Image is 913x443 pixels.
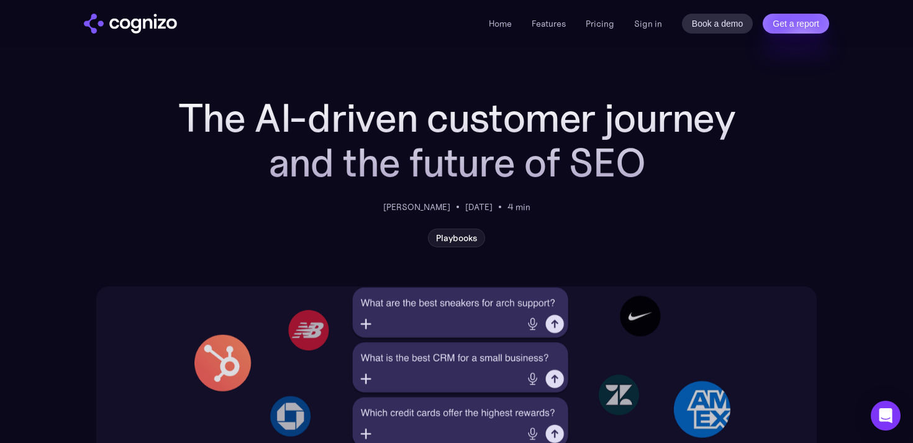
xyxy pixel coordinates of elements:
div: 4 min [507,200,530,214]
a: Features [532,18,566,29]
img: cognizo logo [84,14,177,34]
div: [PERSON_NAME] [383,200,450,214]
a: Sign in [634,16,662,31]
div: [DATE] [465,200,493,214]
a: Pricing [586,18,614,29]
a: Home [489,18,512,29]
div: Open Intercom Messenger [871,401,901,431]
h1: The AI-driven customer journey and the future of SEO [177,96,737,185]
a: home [84,14,177,34]
a: Book a demo [682,14,753,34]
div: Playbooks [436,233,477,243]
a: Get a report [763,14,829,34]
